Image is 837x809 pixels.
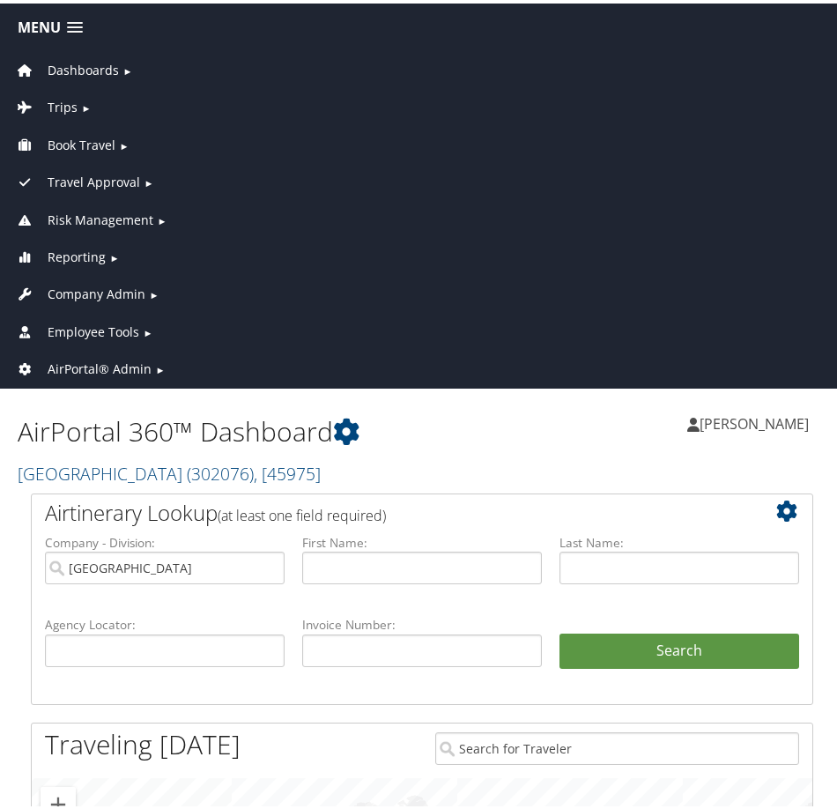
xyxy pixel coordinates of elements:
[254,458,321,482] span: , [ 45975 ]
[700,411,809,430] span: [PERSON_NAME]
[119,136,129,149] span: ►
[155,360,165,373] span: ►
[13,282,145,299] a: Company Admin
[45,494,734,524] h2: Airtinerary Lookup
[13,95,78,112] a: Trips
[13,357,152,374] a: AirPortal® Admin
[48,244,106,263] span: Reporting
[687,394,826,447] a: [PERSON_NAME]
[18,16,61,33] span: Menu
[48,281,145,301] span: Company Admin
[144,173,153,186] span: ►
[13,133,115,150] a: Book Travel
[302,531,542,548] label: First Name:
[13,245,106,262] a: Reporting
[48,132,115,152] span: Book Travel
[48,319,139,338] span: Employee Tools
[18,410,422,447] h1: AirPortal 360™ Dashboard
[157,211,167,224] span: ►
[48,169,140,189] span: Travel Approval
[45,723,241,760] h1: Traveling [DATE]
[13,320,139,337] a: Employee Tools
[48,94,78,114] span: Trips
[149,285,159,298] span: ►
[559,531,799,548] label: Last Name:
[13,208,153,225] a: Risk Management
[48,57,119,77] span: Dashboards
[109,248,119,261] span: ►
[81,98,91,111] span: ►
[18,458,321,482] a: [GEOGRAPHIC_DATA]
[45,612,285,630] label: Agency Locator:
[435,729,799,761] input: Search for Traveler
[143,323,152,336] span: ►
[187,458,254,482] span: ( 302076 )
[48,356,152,375] span: AirPortal® Admin
[218,502,386,522] span: (at least one field required)
[45,531,285,548] label: Company - Division:
[13,58,119,75] a: Dashboards
[48,207,153,226] span: Risk Management
[302,612,542,630] label: Invoice Number:
[122,61,132,74] span: ►
[13,170,140,187] a: Travel Approval
[9,10,92,39] a: Menu
[559,630,799,665] button: Search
